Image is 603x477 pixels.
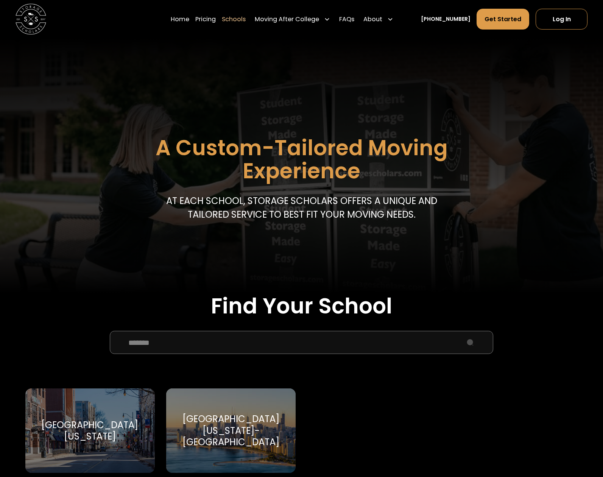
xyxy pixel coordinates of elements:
h2: Find Your School [25,293,578,319]
a: Schools [222,8,246,30]
a: Home [171,8,189,30]
p: At each school, storage scholars offers a unique and tailored service to best fit your Moving needs. [162,194,441,222]
a: FAQs [339,8,354,30]
a: [PHONE_NUMBER] [421,15,471,23]
div: [GEOGRAPHIC_DATA][US_STATE]-[GEOGRAPHIC_DATA] [176,413,287,448]
h1: A Custom-Tailored Moving Experience [117,136,486,183]
a: Log In [536,9,588,30]
a: Pricing [195,8,216,30]
div: Moving After College [252,8,333,30]
img: Storage Scholars main logo [16,4,46,34]
a: Go to selected school [25,388,155,473]
div: About [363,15,382,24]
a: Get Started [477,9,530,30]
div: About [360,8,396,30]
div: Moving After College [255,15,319,24]
div: [GEOGRAPHIC_DATA][US_STATE] [34,419,145,443]
a: Go to selected school [166,388,296,473]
